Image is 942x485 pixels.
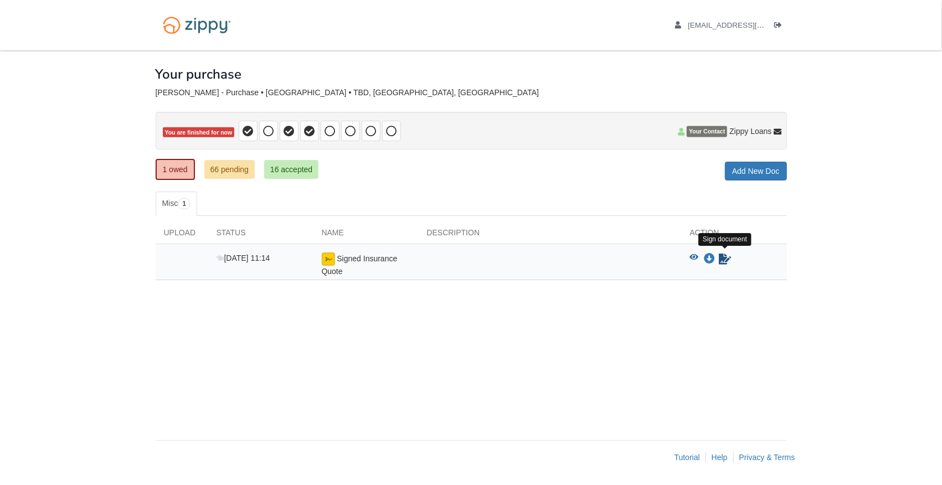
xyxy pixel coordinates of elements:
[704,255,715,264] a: Download Signed Insurance Quote
[264,160,318,179] a: 16 accepted
[217,254,270,262] span: [DATE] 11:14
[163,127,235,138] span: You are finished for now
[156,192,197,216] a: Misc
[775,21,787,32] a: Log out
[419,227,682,244] div: Description
[739,453,795,462] a: Privacy & Terms
[688,21,815,29] span: arvizuteacher01@gmail.com
[156,11,238,39] img: Logo
[178,198,191,209] span: 1
[322,254,398,276] span: Signed Insurance Quote
[313,227,419,244] div: Name
[156,67,242,81] h1: Your purchase
[322,252,335,266] img: Ready for you to esign
[712,453,728,462] a: Help
[729,126,771,137] span: Zippy Loans
[682,227,787,244] div: Action
[208,227,313,244] div: Status
[690,254,699,265] button: View Signed Insurance Quote
[718,252,733,266] a: Sign Form
[675,453,700,462] a: Tutorial
[156,227,208,244] div: Upload
[156,159,195,180] a: 1 owed
[156,88,787,97] div: [PERSON_NAME] - Purchase • [GEOGRAPHIC_DATA] • TBD, [GEOGRAPHIC_DATA], [GEOGRAPHIC_DATA]
[675,21,815,32] a: edit profile
[698,233,751,246] div: Sign document
[725,162,787,180] a: Add New Doc
[687,126,727,137] span: Your Contact
[204,160,255,179] a: 66 pending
